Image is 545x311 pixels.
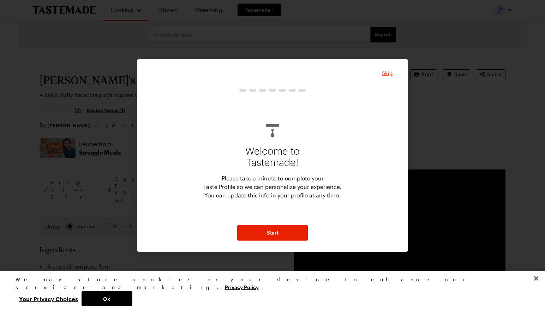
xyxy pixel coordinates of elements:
[203,174,342,200] p: Please take a minute to complete your Taste Profile so we can personalize your experience. You ca...
[245,146,300,168] p: Welcome to Tastemade!
[16,276,524,291] div: We may store cookies on your device to enhance our services and marketing.
[382,70,393,77] span: Skip
[528,271,544,286] button: Close
[16,291,82,306] button: Your Privacy Choices
[382,70,393,77] button: Close
[267,229,279,236] span: Start
[237,225,308,241] button: NextStepButton
[225,283,259,290] a: More information about your privacy, opens in a new tab
[82,291,132,306] button: Ok
[16,276,524,306] div: Privacy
